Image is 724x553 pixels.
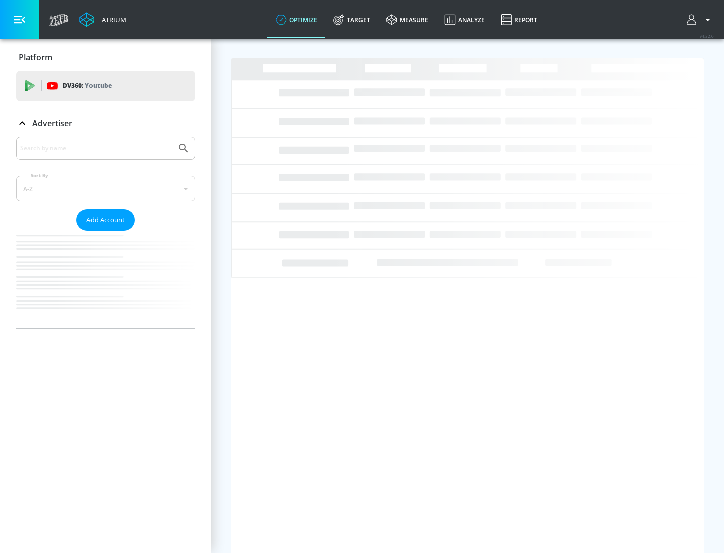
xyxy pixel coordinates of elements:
[16,176,195,201] div: A-Z
[700,33,714,39] span: v 4.32.0
[267,2,325,38] a: optimize
[29,172,50,179] label: Sort By
[493,2,546,38] a: Report
[378,2,436,38] a: measure
[325,2,378,38] a: Target
[16,109,195,137] div: Advertiser
[436,2,493,38] a: Analyze
[63,80,112,91] p: DV360:
[16,43,195,71] div: Platform
[32,118,72,129] p: Advertiser
[16,71,195,101] div: DV360: Youtube
[86,214,125,226] span: Add Account
[16,137,195,328] div: Advertiser
[79,12,126,27] a: Atrium
[16,231,195,328] nav: list of Advertiser
[76,209,135,231] button: Add Account
[85,80,112,91] p: Youtube
[20,142,172,155] input: Search by name
[19,52,52,63] p: Platform
[98,15,126,24] div: Atrium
